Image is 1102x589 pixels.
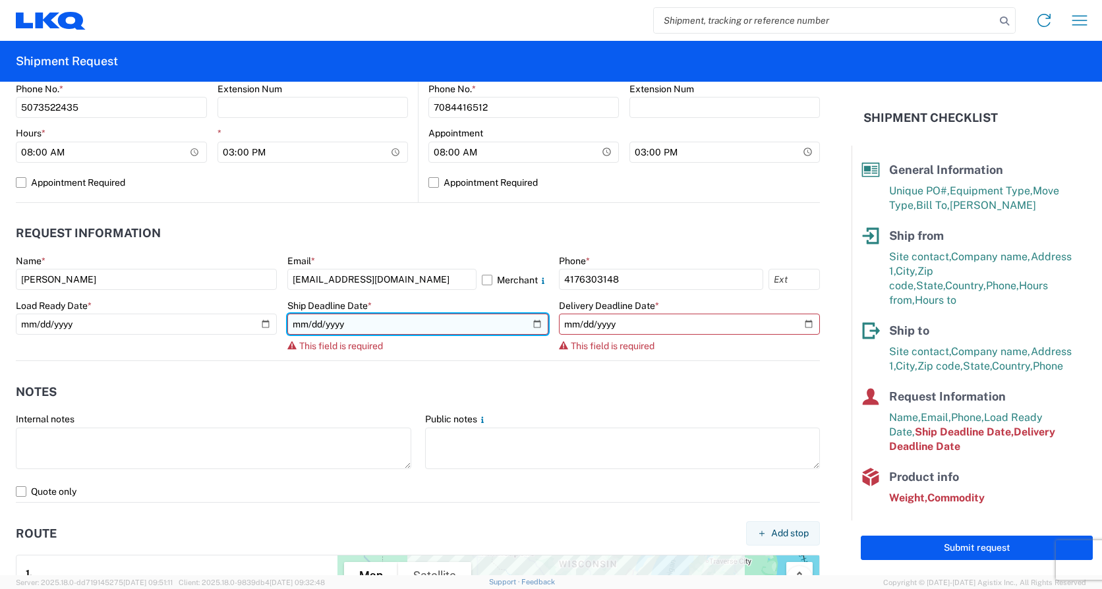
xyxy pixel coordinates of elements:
button: Toggle fullscreen view [786,562,813,588]
input: Shipment, tracking or reference number [654,8,995,33]
span: Equipment Type, [950,184,1033,197]
span: This field is required [571,341,654,351]
span: [DATE] 09:32:48 [270,578,325,586]
label: Appointment Required [428,172,820,193]
button: Show street map [344,562,398,588]
label: Email [287,255,315,267]
label: Name [16,255,45,267]
span: Name, [889,411,921,424]
span: Add stop [771,527,809,540]
a: Feedback [521,578,555,586]
span: State, [916,279,945,292]
label: Extension Num [217,83,282,95]
label: Internal notes [16,413,74,425]
label: Extension Num [629,83,694,95]
button: Show satellite imagery [398,562,471,588]
h2: Shipment Request [16,53,118,69]
span: City, [896,360,917,372]
label: Phone No. [16,83,63,95]
span: Country, [992,360,1033,372]
span: Server: 2025.18.0-dd719145275 [16,578,173,586]
span: Phone [1033,360,1063,372]
span: Client: 2025.18.0-9839db4 [179,578,325,586]
span: General Information [889,163,1003,177]
span: Zip code, [917,360,963,372]
label: Phone [559,255,590,267]
label: Phone No. [428,83,476,95]
span: Site contact, [889,250,951,263]
label: Hours [16,127,45,139]
label: Load Ready Date [16,300,92,312]
span: Unique PO#, [889,184,950,197]
label: Quote only [16,481,820,502]
label: Ship Deadline Date [287,300,372,312]
span: City, [896,265,917,277]
span: Country, [945,279,986,292]
h2: Request Information [16,227,161,240]
span: Company name, [951,250,1031,263]
button: Submit request [861,536,1093,560]
a: Support [489,578,522,586]
span: Email, [921,411,951,424]
span: Commodity [927,491,985,504]
span: [DATE] 09:51:11 [123,578,173,586]
span: This field is required [299,341,383,351]
span: Phone, [986,279,1019,292]
label: Delivery Deadline Date [559,300,659,312]
span: Weight, [889,491,927,504]
button: Add stop [746,521,820,546]
span: Ship Deadline Date, [915,426,1014,438]
label: Appointment [428,127,483,139]
span: Company name, [951,345,1031,358]
span: Ship from [889,229,944,242]
span: Copyright © [DATE]-[DATE] Agistix Inc., All Rights Reserved [883,576,1086,588]
span: Request Information [889,389,1006,403]
strong: 1. [26,565,32,581]
label: Merchant [482,269,548,290]
span: Ship to [889,323,929,337]
span: Bill To, [916,199,950,211]
h2: Notes [16,385,57,399]
label: Public notes [425,413,488,425]
span: State, [963,360,992,372]
span: Site contact, [889,345,951,358]
span: [PERSON_NAME] [950,199,1036,211]
label: Appointment Required [16,172,408,193]
input: Ext [768,269,820,290]
span: Product info [889,470,959,484]
span: Hours to [915,294,956,306]
h2: Route [16,527,57,540]
span: Phone, [951,411,984,424]
h2: Shipment Checklist [863,110,998,126]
